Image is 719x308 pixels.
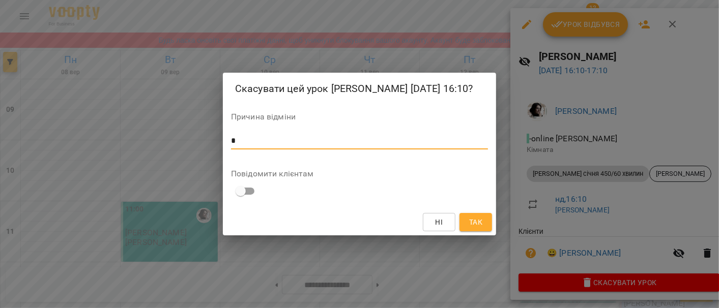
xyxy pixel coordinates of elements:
h2: Скасувати цей урок [PERSON_NAME] [DATE] 16:10? [235,81,484,97]
button: Так [459,213,492,231]
span: Так [469,216,482,228]
span: Ні [436,216,443,228]
label: Повідомити клієнтам [231,170,488,178]
button: Ні [423,213,455,231]
label: Причина відміни [231,113,488,121]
